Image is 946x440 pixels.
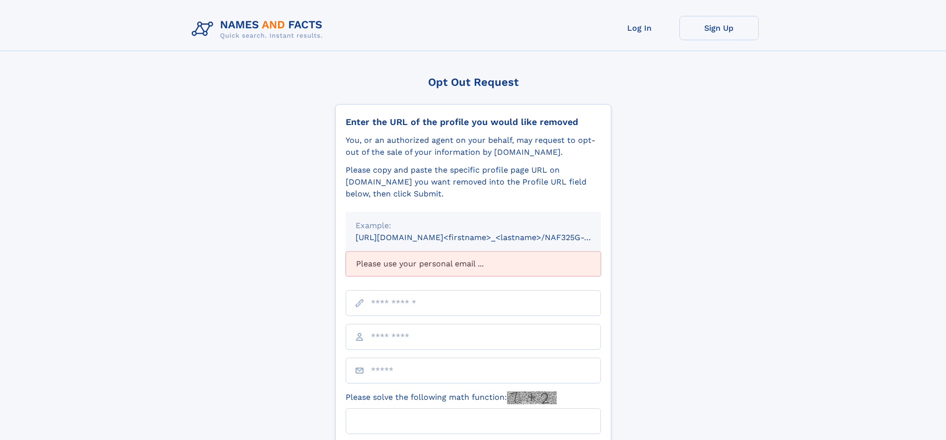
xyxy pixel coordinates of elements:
div: Please use your personal email ... [346,251,601,276]
div: You, or an authorized agent on your behalf, may request to opt-out of the sale of your informatio... [346,134,601,158]
label: Please solve the following math function: [346,391,557,404]
img: Logo Names and Facts [188,16,331,43]
div: Please copy and paste the specific profile page URL on [DOMAIN_NAME] you want removed into the Pr... [346,164,601,200]
div: Example: [356,220,591,232]
div: Enter the URL of the profile you would like removed [346,117,601,127]
div: Opt Out Request [335,76,611,88]
a: Log In [600,16,679,40]
small: [URL][DOMAIN_NAME]<firstname>_<lastname>/NAF325G-xxxxxxxx [356,233,620,242]
a: Sign Up [679,16,759,40]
